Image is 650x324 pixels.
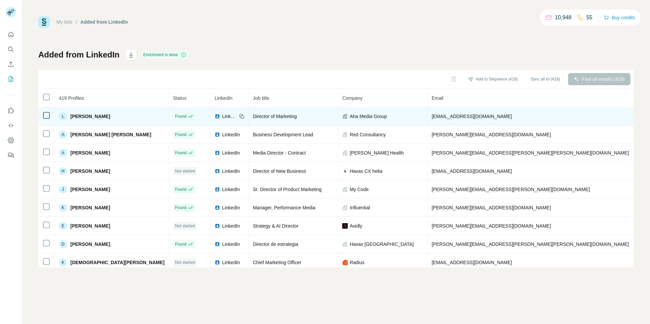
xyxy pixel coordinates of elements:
[70,186,110,193] span: [PERSON_NAME]
[215,223,220,229] img: LinkedIn logo
[253,132,313,137] span: Business Development Lead
[5,105,16,117] button: Use Surfe on LinkedIn
[175,259,195,265] span: Not started
[5,28,16,41] button: Quick start
[432,168,512,174] span: [EMAIL_ADDRESS][DOMAIN_NAME]
[76,19,77,25] li: /
[59,131,67,139] div: A
[253,187,322,192] span: Sr. Director of Product Marketing
[175,168,195,174] span: Not started
[222,259,240,266] span: LinkedIn
[604,13,635,22] button: Buy credits
[175,205,187,211] span: Found
[5,58,16,70] button: Enrich CSV
[70,204,110,211] span: [PERSON_NAME]
[342,168,348,174] img: company-logo
[70,223,110,229] span: [PERSON_NAME]
[175,223,195,229] span: Not started
[350,259,365,266] span: Radius
[59,112,67,120] div: L
[222,113,237,120] span: LinkedIn
[59,222,67,230] div: E
[70,149,110,156] span: [PERSON_NAME]
[57,19,72,25] a: My lists
[432,187,590,192] span: [PERSON_NAME][EMAIL_ADDRESS][PERSON_NAME][DOMAIN_NAME]
[253,168,306,174] span: Director of New Business
[38,49,120,60] h1: Added from LinkedIn
[350,186,369,193] span: My Code
[59,258,67,267] div: K
[342,223,348,229] img: company-logo
[222,204,240,211] span: LinkedIn
[555,14,571,22] p: 10,948
[59,204,67,212] div: K
[70,241,110,248] span: [PERSON_NAME]
[432,132,551,137] span: [PERSON_NAME][EMAIL_ADDRESS][DOMAIN_NAME]
[222,168,240,175] span: LinkedIn
[253,95,269,101] span: Job title
[215,205,220,210] img: LinkedIn logo
[5,134,16,146] button: Dashboard
[5,43,16,55] button: Search
[59,167,67,175] div: H
[253,223,299,229] span: Strategy & AI Director
[173,95,187,101] span: Status
[432,95,443,101] span: Email
[253,205,315,210] span: Manager, Performance Media
[5,119,16,132] button: Use Surfe API
[81,19,128,25] div: Added from LinkedIn
[215,132,220,137] img: LinkedIn logo
[175,241,187,247] span: Found
[432,150,629,156] span: [PERSON_NAME][EMAIL_ADDRESS][PERSON_NAME][PERSON_NAME][DOMAIN_NAME]
[70,113,110,120] span: [PERSON_NAME]
[70,259,165,266] span: [DEMOGRAPHIC_DATA][PERSON_NAME]
[215,114,220,119] img: LinkedIn logo
[222,149,240,156] span: LinkedIn
[175,113,187,119] span: Found
[253,241,298,247] span: Director de estrategia
[432,114,512,119] span: [EMAIL_ADDRESS][DOMAIN_NAME]
[222,186,240,193] span: LinkedIn
[253,114,297,119] span: Director of Marketing
[350,131,386,138] span: Red Consultancy
[222,131,240,138] span: LinkedIn
[222,223,240,229] span: LinkedIn
[350,223,362,229] span: Avidly
[253,150,306,156] span: Media Director - Contract
[5,149,16,161] button: Feedback
[432,241,629,247] span: [PERSON_NAME][EMAIL_ADDRESS][PERSON_NAME][PERSON_NAME][DOMAIN_NAME]
[215,150,220,156] img: LinkedIn logo
[350,149,404,156] span: [PERSON_NAME] Health
[350,241,414,248] span: Havas [GEOGRAPHIC_DATA]
[350,168,383,175] span: Havas CX helia
[586,14,592,22] p: 55
[432,260,512,265] span: [EMAIL_ADDRESS][DOMAIN_NAME]
[463,74,522,84] button: Add to Sequence (419)
[215,168,220,174] img: LinkedIn logo
[70,168,110,175] span: [PERSON_NAME]
[59,95,84,101] span: 419 Profiles
[253,260,301,265] span: Chief Marketing Officer
[222,241,240,248] span: LinkedIn
[432,205,551,210] span: [PERSON_NAME][EMAIL_ADDRESS][DOMAIN_NAME]
[59,240,67,248] div: D
[350,204,370,211] span: Influential
[59,185,67,193] div: J
[342,260,348,265] img: company-logo
[526,74,565,84] button: Sync all to (419)
[70,131,151,138] span: [PERSON_NAME] [PERSON_NAME]
[5,73,16,85] button: My lists
[530,76,560,82] span: Sync all to (419)
[215,95,233,101] span: LinkedIn
[342,95,363,101] span: Company
[175,186,187,192] span: Found
[38,16,50,28] img: Surfe Logo
[141,51,188,59] div: Enrichment is done
[215,241,220,247] img: LinkedIn logo
[432,223,551,229] span: [PERSON_NAME][EMAIL_ADDRESS][DOMAIN_NAME]
[175,150,187,156] span: Found
[215,260,220,265] img: LinkedIn logo
[175,132,187,138] span: Found
[59,149,67,157] div: A
[215,187,220,192] img: LinkedIn logo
